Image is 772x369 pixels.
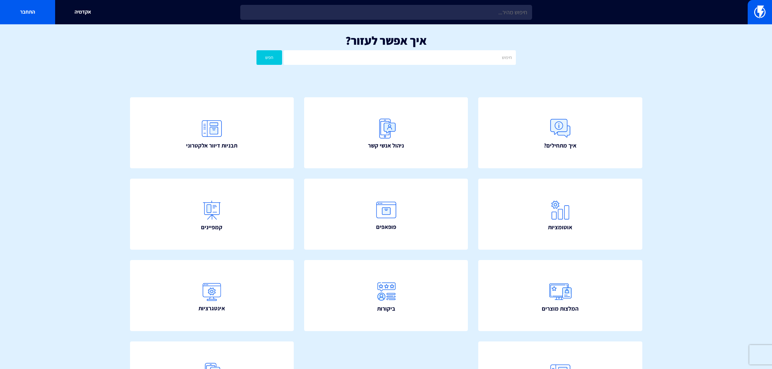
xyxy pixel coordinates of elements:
span: המלצות מוצרים [542,304,578,313]
span: תבניות דיוור אלקטרוני [186,141,237,150]
span: ביקורות [377,304,395,313]
a: קמפיינים [130,179,294,250]
a: תבניות דיוור אלקטרוני [130,97,294,168]
a: אוטומציות [478,179,642,250]
input: חיפוש מהיר... [240,5,532,20]
a: אינטגרציות [130,260,294,331]
button: חפש [256,50,282,65]
span: קמפיינים [201,223,222,232]
span: פופאפים [376,223,396,231]
a: פופאפים [304,179,468,250]
span: איך מתחילים? [544,141,576,150]
input: חיפוש [284,50,516,65]
a: איך מתחילים? [478,97,642,168]
span: אוטומציות [548,223,572,232]
h1: איך אפשר לעזור? [10,34,762,47]
span: אינטגרציות [198,304,225,313]
a: ניהול אנשי קשר [304,97,468,168]
span: ניהול אנשי קשר [368,141,404,150]
a: המלצות מוצרים [478,260,642,331]
a: ביקורות [304,260,468,331]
